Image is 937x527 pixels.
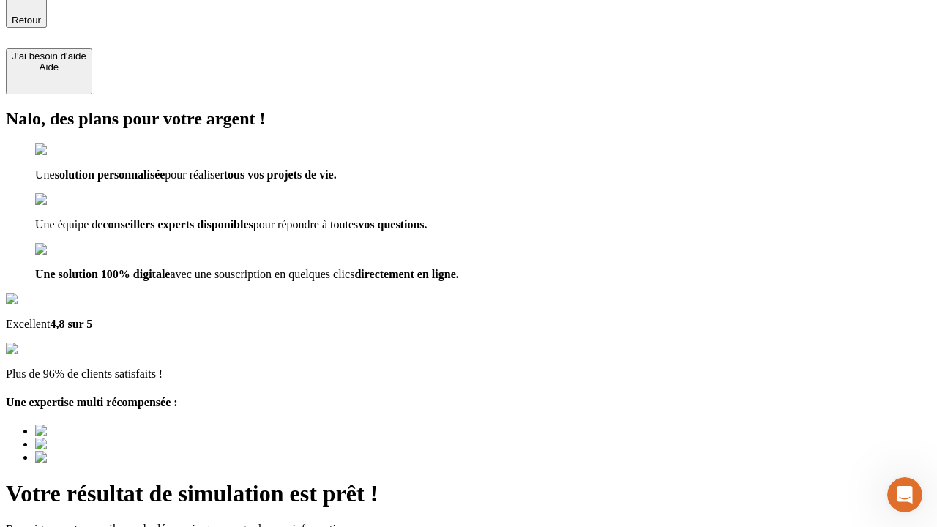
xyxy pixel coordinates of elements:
[6,480,931,507] h1: Votre résultat de simulation est prêt !
[50,318,92,330] span: 4,8 sur 5
[165,168,223,181] span: pour réaliser
[35,268,170,280] span: Une solution 100% digitale
[102,218,253,231] span: conseillers experts disponibles
[887,477,922,512] iframe: Intercom live chat
[6,48,92,94] button: J’ai besoin d'aideAide
[6,318,50,330] span: Excellent
[6,343,78,356] img: reviews stars
[12,15,41,26] span: Retour
[12,51,86,61] div: J’ai besoin d'aide
[358,218,427,231] span: vos questions.
[6,109,931,129] h2: Nalo, des plans pour votre argent !
[55,168,165,181] span: solution personnalisée
[6,396,931,409] h4: Une expertise multi récompensée :
[35,243,98,256] img: checkmark
[35,193,98,206] img: checkmark
[253,218,359,231] span: pour répondre à toutes
[35,168,55,181] span: Une
[35,425,171,438] img: Best savings advice award
[170,268,354,280] span: avec une souscription en quelques clics
[35,438,171,451] img: Best savings advice award
[35,451,171,464] img: Best savings advice award
[224,168,337,181] span: tous vos projets de vie.
[354,268,458,280] span: directement en ligne.
[12,61,86,72] div: Aide
[35,218,102,231] span: Une équipe de
[35,143,98,157] img: checkmark
[6,293,91,306] img: Google Review
[6,367,931,381] p: Plus de 96% de clients satisfaits !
